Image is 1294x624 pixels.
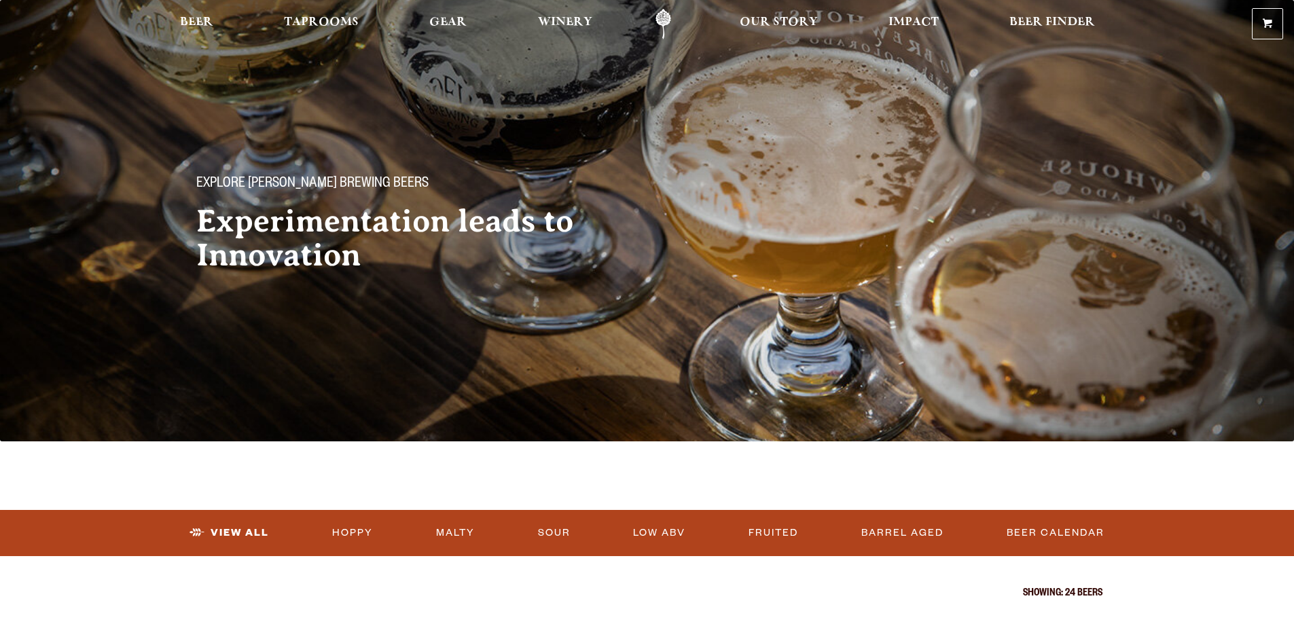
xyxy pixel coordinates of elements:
[529,9,601,39] a: Winery
[880,9,948,39] a: Impact
[533,517,576,549] a: Sour
[284,17,359,28] span: Taprooms
[180,17,213,28] span: Beer
[420,9,475,39] a: Gear
[192,589,1102,600] p: Showing: 24 Beers
[196,204,620,272] h2: Experimentation leads to Innovation
[184,517,274,549] a: View All
[743,517,804,549] a: Fruited
[171,9,222,39] a: Beer
[628,517,691,549] a: Low ABV
[638,9,689,39] a: Odell Home
[856,517,949,549] a: Barrel Aged
[731,9,827,39] a: Our Story
[275,9,367,39] a: Taprooms
[740,17,818,28] span: Our Story
[1009,17,1095,28] span: Beer Finder
[327,517,378,549] a: Hoppy
[429,17,467,28] span: Gear
[1001,9,1104,39] a: Beer Finder
[1001,517,1110,549] a: Beer Calendar
[538,17,592,28] span: Winery
[431,517,480,549] a: Malty
[196,176,429,194] span: Explore [PERSON_NAME] Brewing Beers
[888,17,939,28] span: Impact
